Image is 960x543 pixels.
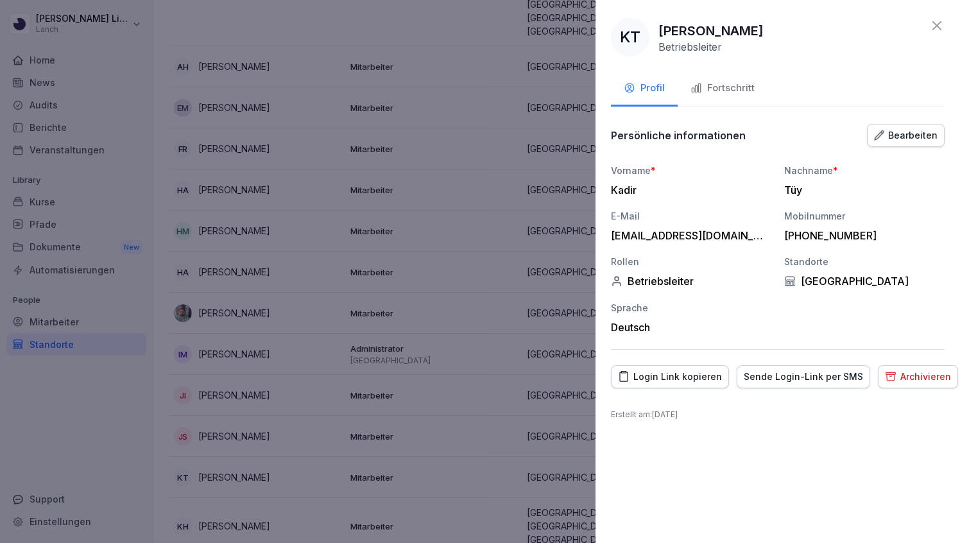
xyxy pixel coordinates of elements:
div: Bearbeiten [874,128,938,142]
div: Betriebsleiter [611,275,771,288]
div: Sprache [611,301,771,315]
button: Profil [611,72,678,107]
div: Profil [624,81,665,96]
div: Nachname [784,164,945,177]
p: Erstellt am : [DATE] [611,409,945,420]
div: E-Mail [611,209,771,223]
div: Fortschritt [690,81,755,96]
div: Login Link kopieren [618,370,722,384]
div: KT [611,18,649,56]
div: Archivieren [885,370,951,384]
button: Archivieren [878,365,958,388]
button: Login Link kopieren [611,365,729,388]
div: Rollen [611,255,771,268]
div: Mobilnummer [784,209,945,223]
p: Persönliche informationen [611,129,746,142]
button: Fortschritt [678,72,767,107]
button: Bearbeiten [867,124,945,147]
div: Standorte [784,255,945,268]
div: Kadir [611,184,765,196]
div: Tüy [784,184,938,196]
button: Sende Login-Link per SMS [737,365,870,388]
div: Deutsch [611,321,771,334]
div: Vorname [611,164,771,177]
p: [PERSON_NAME] [658,21,764,40]
div: [GEOGRAPHIC_DATA] [784,275,945,288]
div: Sende Login-Link per SMS [744,370,863,384]
div: [EMAIL_ADDRESS][DOMAIN_NAME] [611,229,765,242]
p: Betriebsleiter [658,40,722,53]
div: [PHONE_NUMBER] [784,229,938,242]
